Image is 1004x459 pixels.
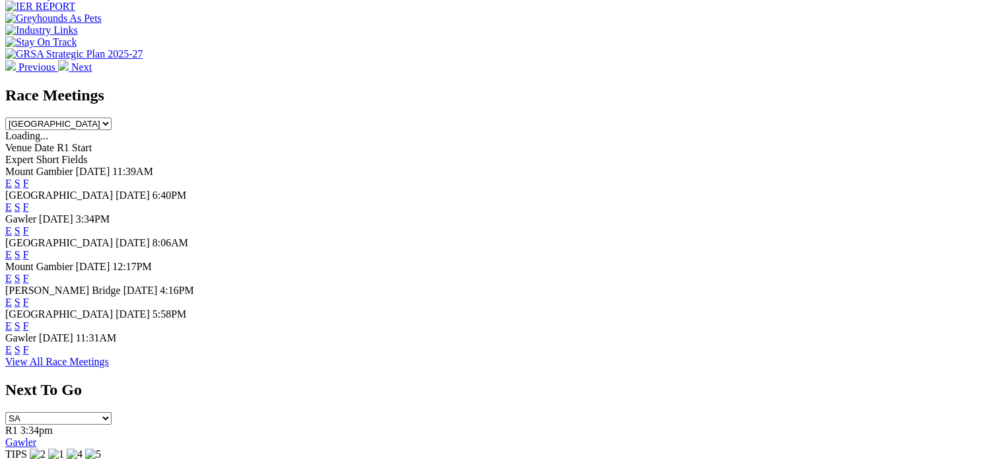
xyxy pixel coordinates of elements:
span: Fields [61,154,87,165]
span: Next [71,61,92,73]
img: chevron-left-pager-white.svg [5,60,16,71]
a: S [15,273,20,284]
a: F [23,273,29,284]
span: [DATE] [76,166,110,177]
a: F [23,320,29,332]
span: R1 Start [57,142,92,153]
span: [DATE] [123,285,158,296]
span: [DATE] [39,332,73,343]
span: 8:06AM [152,237,188,248]
a: F [23,344,29,355]
span: 11:31AM [76,332,117,343]
img: chevron-right-pager-white.svg [58,60,69,71]
span: Gawler [5,213,36,225]
a: F [23,201,29,213]
span: 12:17PM [112,261,152,272]
a: E [5,320,12,332]
span: R1 [5,425,18,436]
img: IER REPORT [5,1,75,13]
span: 3:34PM [76,213,110,225]
span: [DATE] [76,261,110,272]
span: [DATE] [116,237,150,248]
a: Gawler [5,437,36,448]
span: 3:34pm [20,425,53,436]
a: E [5,225,12,236]
span: [GEOGRAPHIC_DATA] [5,190,113,201]
span: 4:16PM [160,285,194,296]
a: Previous [5,61,58,73]
span: Mount Gambier [5,166,73,177]
a: E [5,201,12,213]
span: [DATE] [39,213,73,225]
a: View All Race Meetings [5,356,109,367]
span: Venue [5,142,32,153]
h2: Next To Go [5,381,999,399]
a: Next [58,61,92,73]
a: E [5,249,12,260]
span: [DATE] [116,308,150,320]
span: Mount Gambier [5,261,73,272]
h2: Race Meetings [5,87,999,104]
a: F [23,225,29,236]
span: 11:39AM [112,166,153,177]
span: Loading... [5,130,48,141]
a: S [15,320,20,332]
span: Date [34,142,54,153]
span: [DATE] [116,190,150,201]
img: Stay On Track [5,36,77,48]
a: S [15,249,20,260]
img: GRSA Strategic Plan 2025-27 [5,48,143,60]
span: 6:40PM [152,190,187,201]
img: Industry Links [5,24,78,36]
a: S [15,178,20,189]
span: Gawler [5,332,36,343]
a: S [15,344,20,355]
a: F [23,297,29,308]
img: Greyhounds As Pets [5,13,102,24]
a: F [23,178,29,189]
a: E [5,344,12,355]
a: S [15,225,20,236]
a: E [5,297,12,308]
a: F [23,249,29,260]
span: Short [36,154,59,165]
span: [GEOGRAPHIC_DATA] [5,308,113,320]
a: E [5,178,12,189]
span: Expert [5,154,34,165]
a: S [15,297,20,308]
span: 5:58PM [152,308,187,320]
span: Previous [18,61,55,73]
a: E [5,273,12,284]
span: [GEOGRAPHIC_DATA] [5,237,113,248]
span: [PERSON_NAME] Bridge [5,285,121,296]
a: S [15,201,20,213]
